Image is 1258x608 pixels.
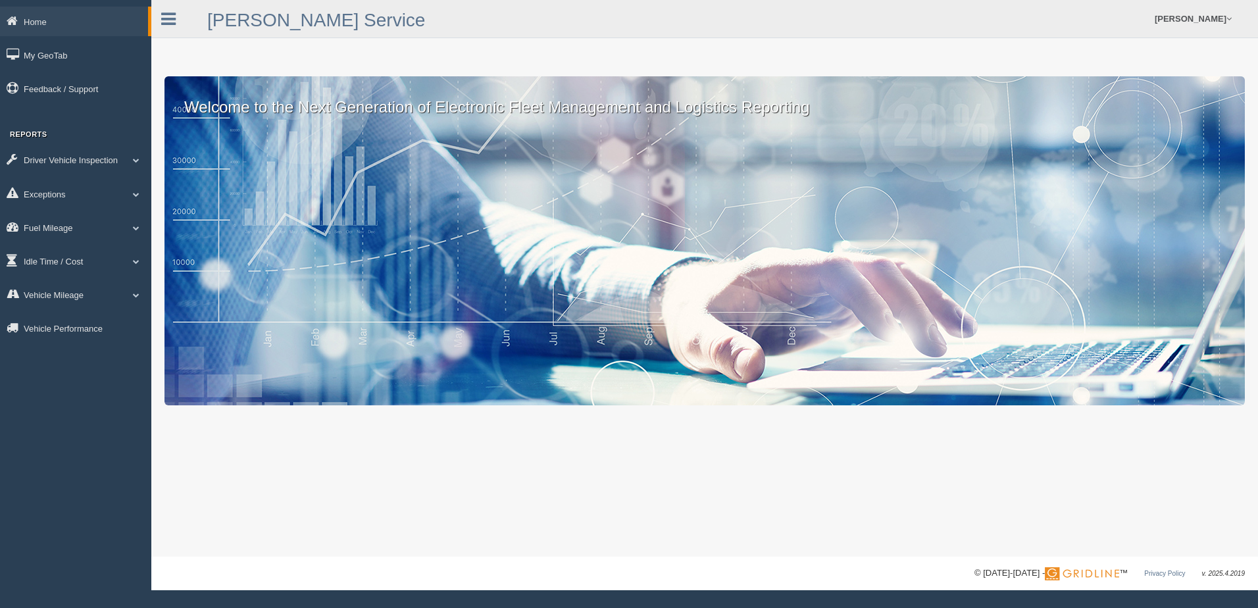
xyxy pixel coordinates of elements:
a: Privacy Policy [1144,570,1185,577]
a: [PERSON_NAME] Service [207,10,425,30]
img: Gridline [1045,567,1119,580]
div: © [DATE]-[DATE] - ™ [974,567,1245,580]
span: v. 2025.4.2019 [1202,570,1245,577]
p: Welcome to the Next Generation of Electronic Fleet Management and Logistics Reporting [164,76,1245,118]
